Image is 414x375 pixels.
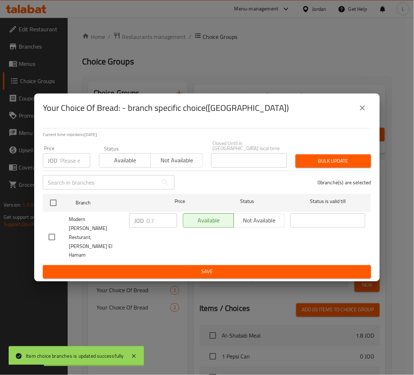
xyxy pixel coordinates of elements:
[301,157,365,166] span: Bulk update
[296,154,371,168] button: Bulk update
[318,179,371,186] p: 0 branche(s) are selected
[26,352,124,360] div: Item choice branches is updated successfully
[48,156,57,165] p: JOD
[150,153,202,168] button: Not available
[43,131,371,138] p: Current time in Jordan is [DATE]
[210,197,285,206] span: Status
[43,175,158,190] input: Search in branches
[69,215,123,260] span: Modern [PERSON_NAME] Resturant, [PERSON_NAME] El Hamam
[43,102,289,114] h2: Your Choice Of Bread: - branch specific choice([GEOGRAPHIC_DATA])
[134,216,144,225] p: JOD
[354,99,371,117] button: close
[156,197,204,206] span: Price
[147,213,177,228] input: Please enter price
[60,153,90,168] input: Please enter price
[43,265,371,279] button: Save
[76,198,150,207] span: Branch
[102,155,148,166] span: Available
[99,153,151,168] button: Available
[291,197,365,206] span: Status is valid till
[49,267,365,276] span: Save
[154,155,199,166] span: Not available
